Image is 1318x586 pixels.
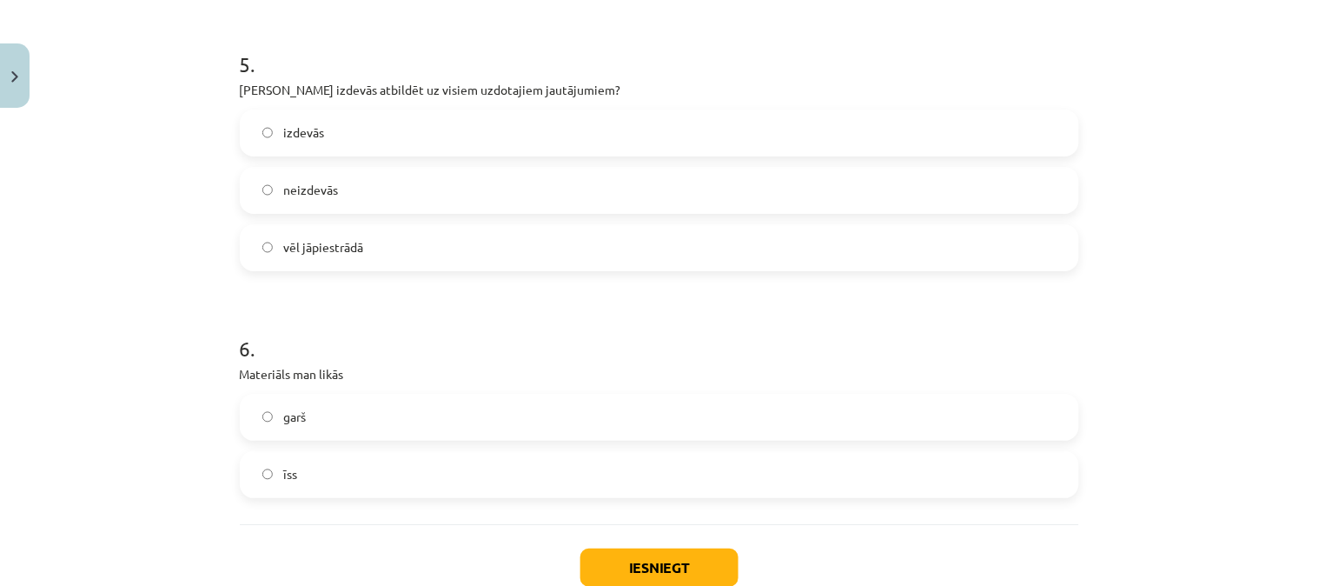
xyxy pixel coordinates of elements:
[240,365,1079,383] p: Materiāls man likās
[11,71,18,83] img: icon-close-lesson-0947bae3869378f0d4975bcd49f059093ad1ed9edebbc8119c70593378902aed.svg
[283,123,324,142] span: izdevās
[262,469,274,480] input: īss
[240,22,1079,76] h1: 5 .
[283,181,338,199] span: neizdevās
[283,408,306,426] span: garš
[262,242,274,253] input: vēl jāpiestrādā
[262,411,274,423] input: garš
[240,81,1079,99] p: [PERSON_NAME] izdevās atbildēt uz visiem uzdotajiem jautājumiem?
[262,127,274,138] input: izdevās
[240,306,1079,360] h1: 6 .
[262,184,274,196] input: neizdevās
[283,465,297,483] span: īss
[283,238,363,256] span: vēl jāpiestrādā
